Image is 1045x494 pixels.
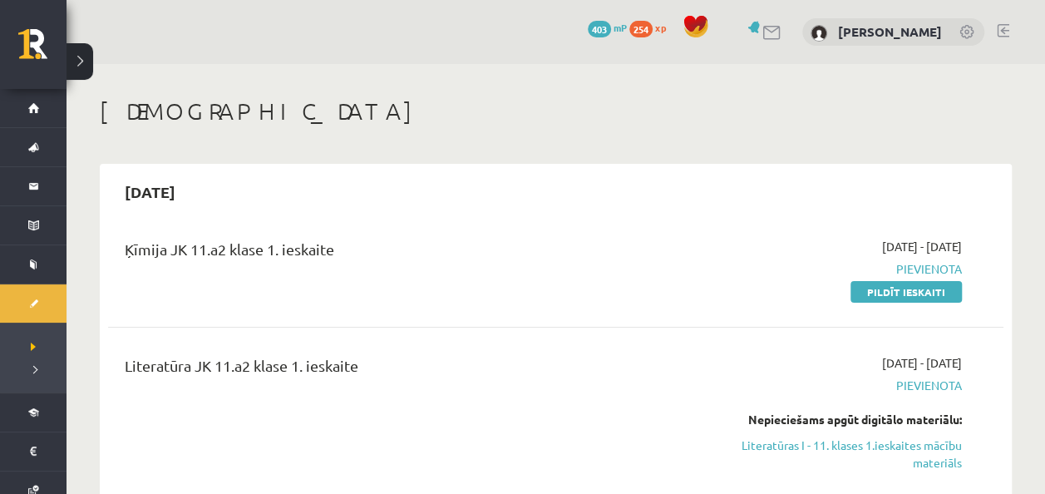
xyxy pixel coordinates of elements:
[629,21,674,34] a: 254 xp
[614,21,627,34] span: mP
[699,377,962,394] span: Pievienota
[125,354,674,385] div: Literatūra JK 11.a2 klase 1. ieskaite
[699,411,962,428] div: Nepieciešams apgūt digitālo materiālu:
[882,354,962,372] span: [DATE] - [DATE]
[655,21,666,34] span: xp
[588,21,627,34] a: 403 mP
[18,29,67,71] a: Rīgas 1. Tālmācības vidusskola
[811,25,827,42] img: Dēlija Lavrova
[699,260,962,278] span: Pievienota
[838,23,942,40] a: [PERSON_NAME]
[100,97,1012,126] h1: [DEMOGRAPHIC_DATA]
[882,238,962,255] span: [DATE] - [DATE]
[108,172,192,211] h2: [DATE]
[699,437,962,472] a: Literatūras I - 11. klases 1.ieskaites mācību materiāls
[629,21,653,37] span: 254
[588,21,611,37] span: 403
[850,281,962,303] a: Pildīt ieskaiti
[125,238,674,269] div: Ķīmija JK 11.a2 klase 1. ieskaite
